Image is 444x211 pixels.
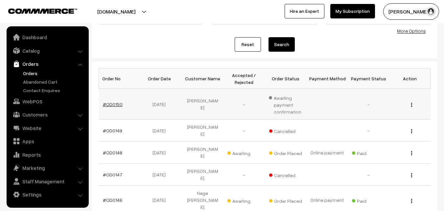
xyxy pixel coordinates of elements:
span: Awaiting payment confirmation [269,93,302,115]
td: [PERSON_NAME] [182,119,223,142]
a: Apps [8,135,86,147]
th: Accepted / Rejected [223,68,265,89]
span: Cancelled [269,170,302,179]
a: Reset [235,37,261,52]
img: Menu [411,151,412,155]
td: [PERSON_NAME] [182,89,223,119]
a: Orders [8,58,86,70]
td: [DATE] [140,89,182,119]
td: [DATE] [140,119,182,142]
a: Catalog [8,45,86,57]
span: Paid [352,196,385,204]
td: - [223,119,265,142]
a: #OD0148 [103,150,122,155]
img: COMMMERCE [8,9,77,13]
a: WebPOS [8,95,86,107]
a: Hire an Expert [285,4,324,18]
a: Dashboard [8,31,86,43]
td: Online payment [306,142,348,164]
a: #OD0149 [103,128,122,133]
a: Orders [21,70,86,77]
th: Order Status [265,68,306,89]
img: Menu [411,129,412,133]
a: More Options [397,28,426,34]
button: [DOMAIN_NAME] [74,3,158,20]
a: Staff Management [8,175,86,187]
span: Awaiting [227,148,260,157]
span: Order Placed [269,148,302,157]
td: [DATE] [140,142,182,164]
td: - [348,89,389,119]
img: user [426,7,436,16]
a: #OD0146 [103,197,122,203]
span: Awaiting [227,196,260,204]
span: Order Placed [269,196,302,204]
td: [PERSON_NAME] [182,164,223,186]
a: Customers [8,109,86,120]
img: Menu [411,103,412,107]
td: - [348,119,389,142]
th: Order No [99,68,140,89]
a: My Subscription [330,4,375,18]
td: [DATE] [140,164,182,186]
a: COMMMERCE [8,7,66,14]
span: Cancelled [269,126,302,135]
button: Search [269,37,295,52]
button: [PERSON_NAME] [383,3,439,20]
a: #OD0147 [103,172,122,177]
th: Payment Method [306,68,348,89]
a: Website [8,122,86,134]
a: #OD0150 [103,101,123,107]
th: Payment Status [348,68,389,89]
a: Abandoned Cart [21,78,86,85]
a: Reports [8,149,86,161]
td: - [223,164,265,186]
a: Settings [8,189,86,200]
td: - [223,89,265,119]
img: Menu [411,173,412,177]
th: Order Date [140,68,182,89]
img: Menu [411,199,412,203]
th: Action [389,68,431,89]
td: - [348,164,389,186]
td: [PERSON_NAME] [182,142,223,164]
th: Customer Name [182,68,223,89]
a: Marketing [8,162,86,174]
span: Paid [352,148,385,157]
a: Contact Enquires [21,87,86,94]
